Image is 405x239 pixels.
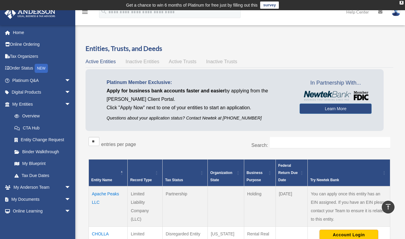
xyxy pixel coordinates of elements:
[107,88,225,93] span: Apply for business bank accounts faster and easier
[308,186,390,227] td: You can apply once this entity has an EIN assigned. If you have an EIN please contact your Team t...
[91,178,112,182] span: Entity Name
[382,201,394,213] a: vertical_align_top
[4,39,80,51] a: Online Ordering
[3,7,57,19] img: Anderson Advisors Platinum Portal
[165,178,183,182] span: Tax Status
[163,186,208,227] td: Partnership
[276,186,307,227] td: [DATE]
[163,159,208,186] th: Tax Status: Activate to sort
[385,203,392,210] i: vertical_align_top
[4,193,80,205] a: My Documentsarrow_drop_down
[81,11,89,16] a: menu
[65,98,77,110] span: arrow_drop_down
[210,171,232,182] span: Organization State
[130,178,152,182] span: Record Type
[107,104,291,112] p: Click "Apply Now" next to one of your entities to start an application.
[126,2,258,9] div: Get a chance to win 6 months of Platinum for free just by filling out this
[8,169,77,182] a: Tax Due Dates
[260,2,279,9] a: survey
[35,64,48,73] div: NEW
[4,26,80,39] a: Home
[89,159,128,186] th: Entity Name: Activate to invert sorting
[128,186,163,227] td: Limited Liability Company (LLC)
[128,159,163,186] th: Record Type: Activate to sort
[4,62,80,75] a: Order StatusNEW
[4,217,80,229] a: Billingarrow_drop_down
[4,182,80,194] a: My Anderson Teamarrow_drop_down
[251,143,268,148] label: Search:
[107,87,291,104] p: by applying from the [PERSON_NAME] Client Portal.
[65,182,77,194] span: arrow_drop_down
[107,78,291,87] p: Platinum Member Exclusive:
[247,171,263,182] span: Business Purpose
[300,78,372,88] span: In Partnership With...
[169,59,197,64] span: Active Trusts
[4,74,80,86] a: Platinum Q&Aarrow_drop_down
[8,146,77,158] a: Binder Walkthrough
[244,159,276,186] th: Business Purpose: Activate to sort
[65,86,77,99] span: arrow_drop_down
[86,44,393,53] h3: Entities, Trusts, and Deeds
[126,59,159,64] span: Inactive Entities
[8,110,74,122] a: Overview
[65,205,77,218] span: arrow_drop_down
[89,186,128,227] td: Apache Peaks LLC
[8,122,77,134] a: CTA Hub
[8,158,77,170] a: My Blueprint
[65,74,77,87] span: arrow_drop_down
[4,98,77,110] a: My Entitiesarrow_drop_down
[86,59,116,64] span: Active Entities
[107,114,291,122] p: Questions about your application status? Contact Newtek at [PHONE_NUMBER]
[400,1,403,5] div: close
[8,134,77,146] a: Entity Change Request
[65,217,77,229] span: arrow_drop_down
[81,8,89,16] i: menu
[206,59,237,64] span: Inactive Trusts
[101,8,107,15] i: search
[244,186,276,227] td: Holding
[208,159,244,186] th: Organization State: Activate to sort
[276,159,307,186] th: Federal Return Due Date: Activate to sort
[65,193,77,206] span: arrow_drop_down
[303,91,369,101] img: NewtekBankLogoSM.png
[4,86,80,98] a: Digital Productsarrow_drop_down
[300,104,372,114] a: Learn More
[278,163,298,182] span: Federal Return Due Date
[391,8,400,16] img: User Pic
[4,50,80,62] a: Tax Organizers
[319,232,378,237] a: Account Login
[4,205,80,217] a: Online Learningarrow_drop_down
[310,176,381,184] div: Try Newtek Bank
[308,159,390,186] th: Try Newtek Bank : Activate to sort
[101,142,136,147] label: entries per page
